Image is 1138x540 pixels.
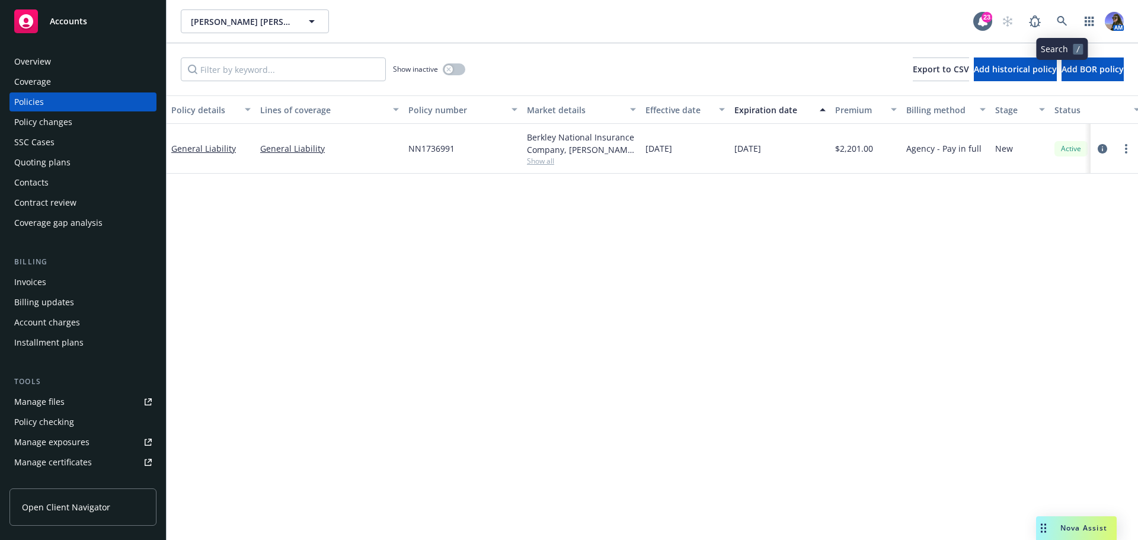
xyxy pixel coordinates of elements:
[1023,9,1047,33] a: Report a Bug
[9,72,156,91] a: Coverage
[645,104,712,116] div: Effective date
[527,104,623,116] div: Market details
[1036,516,1051,540] div: Drag to move
[9,256,156,268] div: Billing
[408,142,455,155] span: NN1736991
[1062,57,1124,81] button: Add BOR policy
[1119,142,1133,156] a: more
[14,273,46,292] div: Invoices
[9,173,156,192] a: Contacts
[14,193,76,212] div: Contract review
[990,95,1050,124] button: Stage
[9,473,156,492] a: Manage claims
[14,293,74,312] div: Billing updates
[1054,104,1127,116] div: Status
[974,57,1057,81] button: Add historical policy
[1036,516,1117,540] button: Nova Assist
[9,453,156,472] a: Manage certificates
[9,293,156,312] a: Billing updates
[9,376,156,388] div: Tools
[181,57,386,81] input: Filter by keyword...
[408,104,504,116] div: Policy number
[14,333,84,352] div: Installment plans
[9,153,156,172] a: Quoting plans
[9,5,156,38] a: Accounts
[14,133,55,152] div: SSC Cases
[9,52,156,71] a: Overview
[14,92,44,111] div: Policies
[835,104,884,116] div: Premium
[9,333,156,352] a: Installment plans
[9,193,156,212] a: Contract review
[1059,143,1083,154] span: Active
[14,453,92,472] div: Manage certificates
[1050,9,1074,33] a: Search
[14,413,74,432] div: Policy checking
[902,95,990,124] button: Billing method
[906,104,973,116] div: Billing method
[9,273,156,292] a: Invoices
[14,153,71,172] div: Quoting plans
[1062,63,1124,75] span: Add BOR policy
[527,156,636,166] span: Show all
[181,9,329,33] button: [PERSON_NAME] [PERSON_NAME] and [PERSON_NAME], as Co-Trustees of THE [PERSON_NAME] AND [PERSON_NA...
[9,313,156,332] a: Account charges
[14,313,80,332] div: Account charges
[14,473,74,492] div: Manage claims
[830,95,902,124] button: Premium
[1078,9,1101,33] a: Switch app
[191,15,293,28] span: [PERSON_NAME] [PERSON_NAME] and [PERSON_NAME], as Co-Trustees of THE [PERSON_NAME] AND [PERSON_NA...
[9,392,156,411] a: Manage files
[255,95,404,124] button: Lines of coverage
[995,142,1013,155] span: New
[974,63,1057,75] span: Add historical policy
[913,63,969,75] span: Export to CSV
[14,173,49,192] div: Contacts
[996,9,1019,33] a: Start snowing
[906,142,982,155] span: Agency - Pay in full
[22,501,110,513] span: Open Client Navigator
[527,131,636,156] div: Berkley National Insurance Company, [PERSON_NAME] Corporation, [GEOGRAPHIC_DATA]
[9,213,156,232] a: Coverage gap analysis
[734,104,813,116] div: Expiration date
[14,213,103,232] div: Coverage gap analysis
[14,72,51,91] div: Coverage
[14,433,89,452] div: Manage exposures
[522,95,641,124] button: Market details
[1095,142,1110,156] a: circleInformation
[14,392,65,411] div: Manage files
[734,142,761,155] span: [DATE]
[9,92,156,111] a: Policies
[404,95,522,124] button: Policy number
[171,143,236,154] a: General Liability
[9,133,156,152] a: SSC Cases
[982,12,992,23] div: 23
[641,95,730,124] button: Effective date
[1105,12,1124,31] img: photo
[171,104,238,116] div: Policy details
[9,413,156,432] a: Policy checking
[1060,523,1107,533] span: Nova Assist
[260,104,386,116] div: Lines of coverage
[393,64,438,74] span: Show inactive
[14,113,72,132] div: Policy changes
[995,104,1032,116] div: Stage
[9,433,156,452] a: Manage exposures
[167,95,255,124] button: Policy details
[835,142,873,155] span: $2,201.00
[730,95,830,124] button: Expiration date
[260,142,399,155] a: General Liability
[50,17,87,26] span: Accounts
[645,142,672,155] span: [DATE]
[9,113,156,132] a: Policy changes
[913,57,969,81] button: Export to CSV
[14,52,51,71] div: Overview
